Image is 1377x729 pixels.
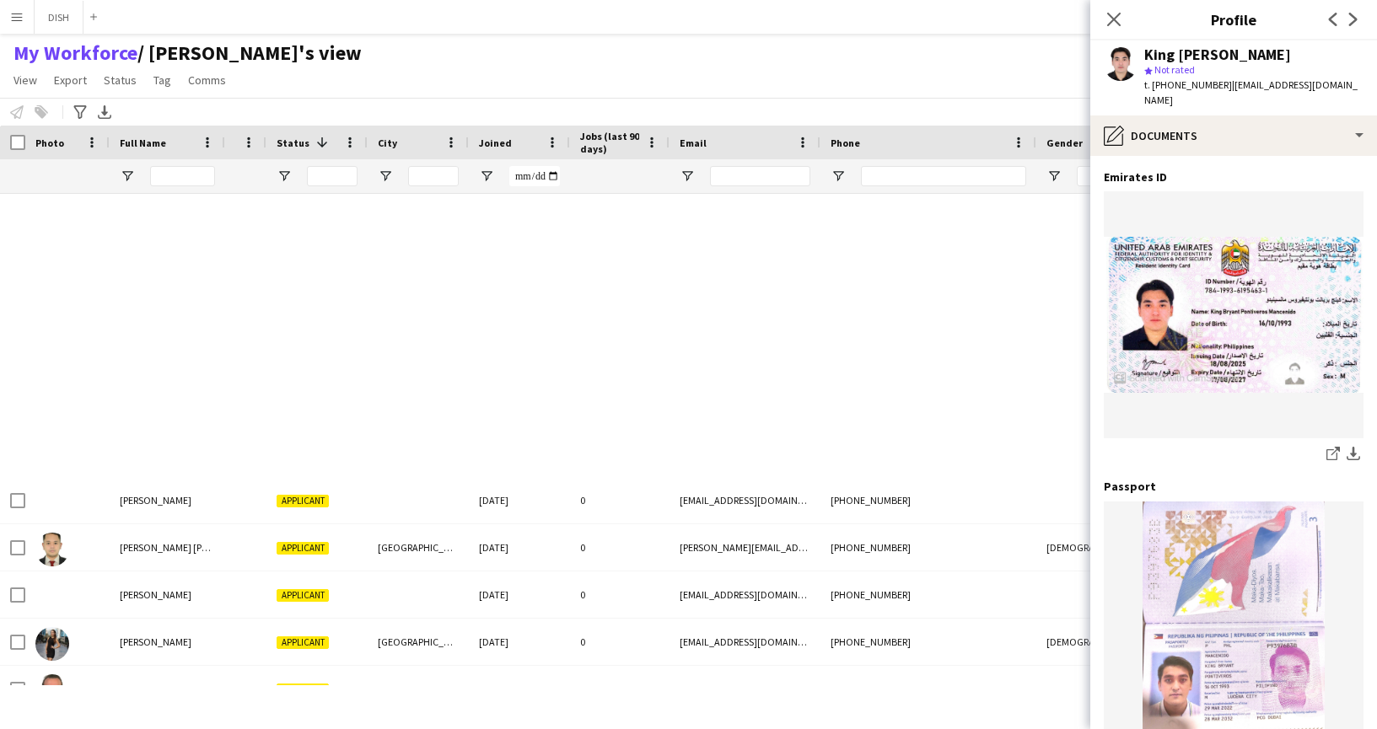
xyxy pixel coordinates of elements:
[277,683,329,696] span: Applicant
[120,494,191,507] span: [PERSON_NAME]
[120,169,135,184] button: Open Filter Menu
[680,137,707,149] span: Email
[1144,47,1291,62] div: King [PERSON_NAME]
[120,683,191,695] span: [PERSON_NAME]
[120,635,191,648] span: [PERSON_NAME]
[820,477,1036,523] div: [PHONE_NUMBER]
[277,589,329,602] span: Applicant
[1144,78,1358,106] span: | [EMAIL_ADDRESS][DOMAIN_NAME]
[70,102,90,122] app-action-btn: Advanced filters
[680,169,695,184] button: Open Filter Menu
[1144,78,1232,91] span: t. [PHONE_NUMBER]
[378,169,393,184] button: Open Filter Menu
[137,40,362,66] span: john's view
[368,524,469,571] div: [GEOGRAPHIC_DATA]
[235,105,236,180] span: Rating
[831,169,846,184] button: Open Filter Menu
[35,1,83,34] button: DISH
[35,674,69,708] img: Anton Palichev
[181,69,233,91] a: Comms
[670,571,820,618] div: [EMAIL_ADDRESS][DOMAIN_NAME]
[570,477,670,523] div: 0
[570,619,670,665] div: 0
[1046,137,1083,149] span: Gender
[670,524,820,571] div: [PERSON_NAME][EMAIL_ADDRESS][PERSON_NAME][PERSON_NAME][DOMAIN_NAME]
[378,137,397,149] span: City
[1036,619,1121,665] div: [DEMOGRAPHIC_DATA]
[570,524,670,571] div: 0
[1104,479,1156,494] h3: Passport
[1090,115,1377,156] div: Documents
[469,571,570,618] div: [DATE]
[368,666,469,712] div: [GEOGRAPHIC_DATA]
[97,69,143,91] a: Status
[153,72,171,88] span: Tag
[469,666,570,712] div: [DATE]
[469,477,570,523] div: [DATE]
[1046,169,1062,184] button: Open Filter Menu
[13,40,137,66] a: My Workforce
[277,495,329,507] span: Applicant
[147,69,178,91] a: Tag
[277,137,309,149] span: Status
[1077,166,1111,186] input: Gender Filter Input
[94,102,115,122] app-action-btn: Export XLSX
[120,541,265,554] span: [PERSON_NAME] [PERSON_NAME]
[469,619,570,665] div: [DATE]
[820,571,1036,618] div: [PHONE_NUMBER]
[479,137,512,149] span: Joined
[54,72,87,88] span: Export
[188,72,226,88] span: Comms
[1036,666,1121,712] div: [DEMOGRAPHIC_DATA]
[1036,524,1121,571] div: [DEMOGRAPHIC_DATA]
[120,588,191,601] span: [PERSON_NAME]
[35,137,64,149] span: Photo
[408,166,459,186] input: City Filter Input
[670,666,820,712] div: [EMAIL_ADDRESS][DOMAIN_NAME]
[820,666,1036,712] div: [PHONE_NUMBER]
[1104,237,1364,393] img: IMG-20250823-WA0004.jpg
[509,166,560,186] input: Joined Filter Input
[820,619,1036,665] div: [PHONE_NUMBER]
[277,169,292,184] button: Open Filter Menu
[368,619,469,665] div: [GEOGRAPHIC_DATA]
[570,666,670,712] div: 0
[150,166,215,186] input: Full Name Filter Input
[104,72,137,88] span: Status
[670,477,820,523] div: [EMAIL_ADDRESS][DOMAIN_NAME]
[479,169,494,184] button: Open Filter Menu
[1104,169,1167,185] h3: Emirates ID
[580,130,639,155] span: Jobs (last 90 days)
[277,636,329,649] span: Applicant
[7,69,44,91] a: View
[35,533,69,566] img: Alexander Aaron Reyes
[120,137,166,149] span: Full Name
[47,69,94,91] a: Export
[13,72,37,88] span: View
[277,542,329,555] span: Applicant
[35,627,69,661] img: Anna Dudina
[710,166,810,186] input: Email Filter Input
[570,571,670,618] div: 0
[1090,8,1377,30] h3: Profile
[307,166,358,186] input: Status Filter Input
[820,524,1036,571] div: [PHONE_NUMBER]
[670,619,820,665] div: [EMAIL_ADDRESS][DOMAIN_NAME]
[469,524,570,571] div: [DATE]
[831,137,860,149] span: Phone
[861,166,1026,186] input: Phone Filter Input
[1154,63,1195,76] span: Not rated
